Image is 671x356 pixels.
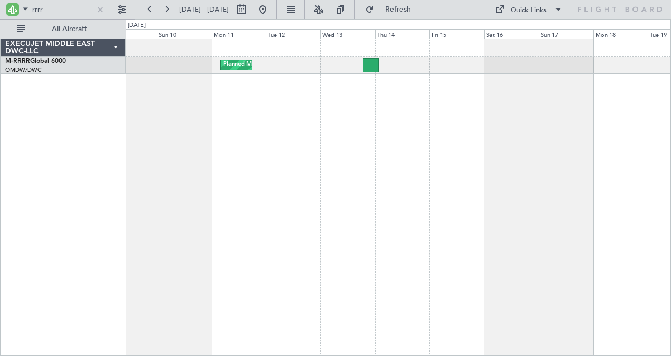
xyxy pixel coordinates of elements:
[128,21,146,30] div: [DATE]
[490,1,568,18] button: Quick Links
[511,5,547,16] div: Quick Links
[223,57,289,73] div: Planned Maint Southend
[157,29,211,39] div: Sun 10
[212,29,266,39] div: Mon 11
[429,29,484,39] div: Fri 15
[539,29,593,39] div: Sun 17
[5,66,42,74] a: OMDW/DWC
[375,29,429,39] div: Thu 14
[179,5,229,14] span: [DATE] - [DATE]
[376,6,420,13] span: Refresh
[320,29,375,39] div: Wed 13
[360,1,424,18] button: Refresh
[27,25,111,33] span: All Aircraft
[484,29,539,39] div: Sat 16
[593,29,648,39] div: Mon 18
[5,58,30,64] span: M-RRRR
[266,29,320,39] div: Tue 12
[32,2,93,17] input: A/C (Reg. or Type)
[5,58,66,64] a: M-RRRRGlobal 6000
[102,29,157,39] div: Sat 9
[12,21,114,38] button: All Aircraft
